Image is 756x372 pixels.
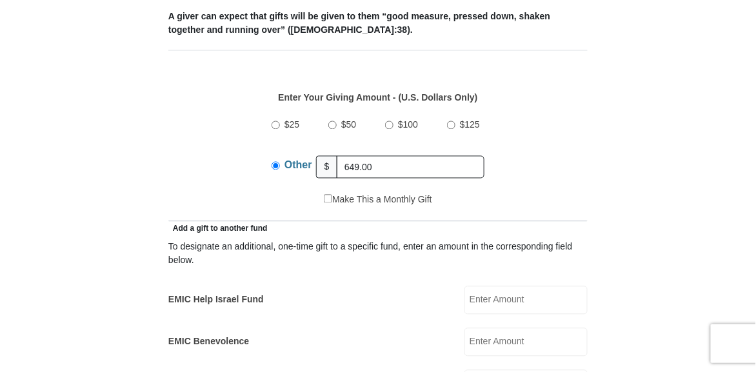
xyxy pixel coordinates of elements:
label: Make This a Monthly Gift [324,193,432,207]
label: EMIC Benevolence [168,335,249,349]
span: $100 [398,120,418,130]
span: $25 [284,120,299,130]
label: EMIC Help Israel Fund [168,293,264,307]
div: To designate an additional, one-time gift to a specific fund, enter an amount in the correspondin... [168,240,588,268]
strong: Enter Your Giving Amount - (U.S. Dollars Only) [278,93,477,103]
span: $ [316,156,338,179]
span: $50 [341,120,356,130]
input: Other Amount [337,156,484,179]
input: Make This a Monthly Gift [324,195,332,203]
span: Other [284,160,312,171]
input: Enter Amount [464,328,588,357]
span: $125 [460,120,480,130]
b: A giver can expect that gifts will be given to them “good measure, pressed down, shaken together ... [168,11,550,35]
span: Add a gift to another fund [168,224,268,233]
input: Enter Amount [464,286,588,315]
